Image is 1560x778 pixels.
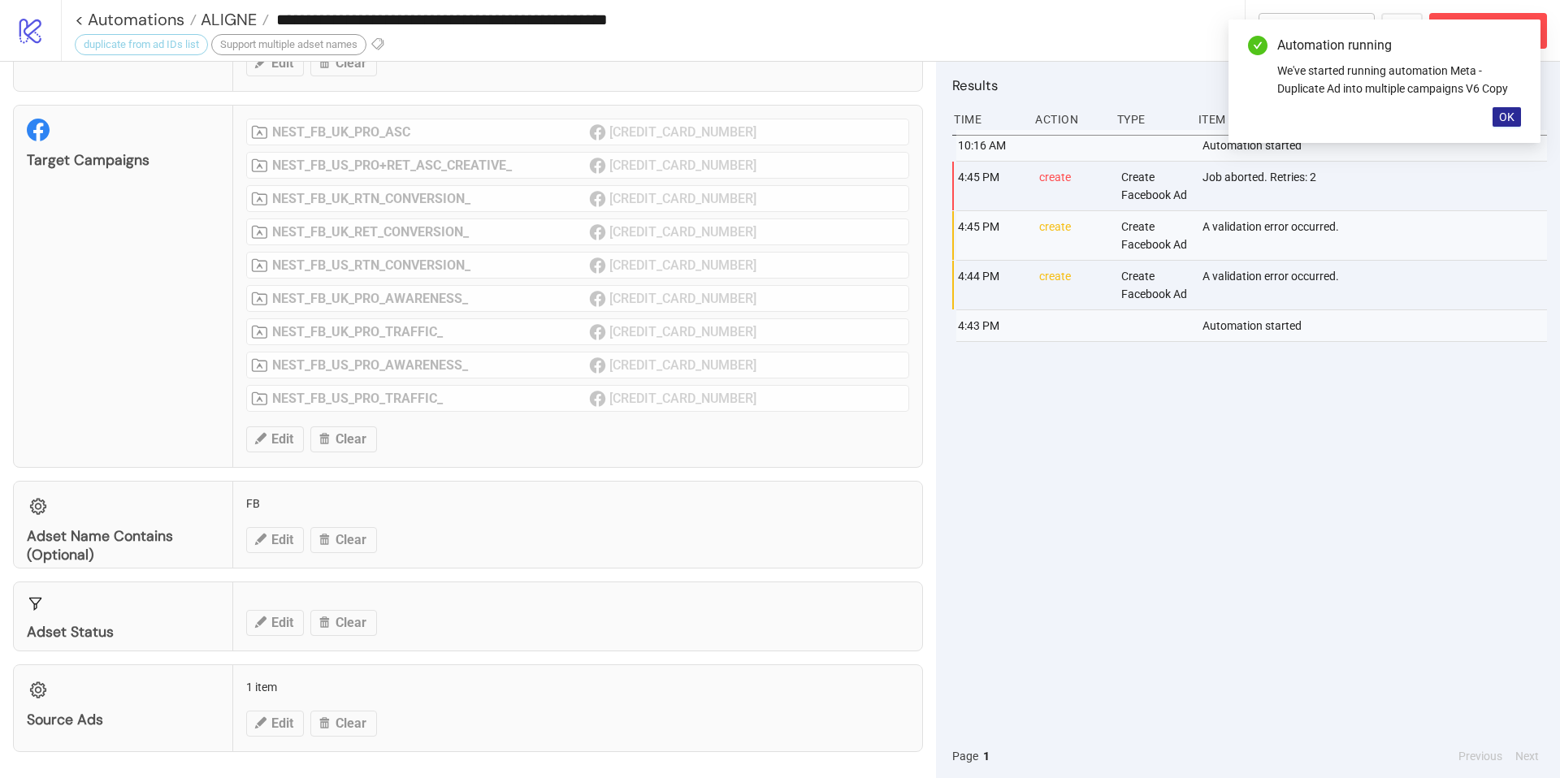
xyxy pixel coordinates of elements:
[956,310,1026,341] div: 4:43 PM
[1201,310,1551,341] div: Automation started
[75,34,208,55] div: duplicate from ad IDs list
[1038,261,1107,309] div: create
[956,261,1026,309] div: 4:44 PM
[1038,162,1107,210] div: create
[1201,261,1551,309] div: A validation error occurred.
[197,11,269,28] a: ALIGNE
[1277,36,1521,55] div: Automation running
[1120,211,1189,260] div: Create Facebook Ad
[1259,13,1376,49] button: To Builder
[952,104,1022,135] div: Time
[1277,62,1521,97] div: We've started running automation Meta - Duplicate Ad into multiple campaigns V6 Copy
[952,75,1547,96] h2: Results
[1429,13,1547,49] button: Abort Run
[978,747,994,765] button: 1
[211,34,366,55] div: Support multiple adset names
[75,11,197,28] a: < Automations
[197,9,257,30] span: ALIGNE
[1201,211,1551,260] div: A validation error occurred.
[1116,104,1185,135] div: Type
[1248,36,1267,55] span: check-circle
[1038,211,1107,260] div: create
[956,130,1026,161] div: 10:16 AM
[956,211,1026,260] div: 4:45 PM
[952,747,978,765] span: Page
[1120,261,1189,309] div: Create Facebook Ad
[1033,104,1103,135] div: Action
[1499,110,1514,123] span: OK
[1197,104,1547,135] div: Item
[1493,107,1521,127] button: OK
[956,162,1026,210] div: 4:45 PM
[1201,130,1551,161] div: Automation started
[1120,162,1189,210] div: Create Facebook Ad
[1510,747,1544,765] button: Next
[1381,13,1423,49] button: ...
[1201,162,1551,210] div: Job aborted. Retries: 2
[1454,747,1507,765] button: Previous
